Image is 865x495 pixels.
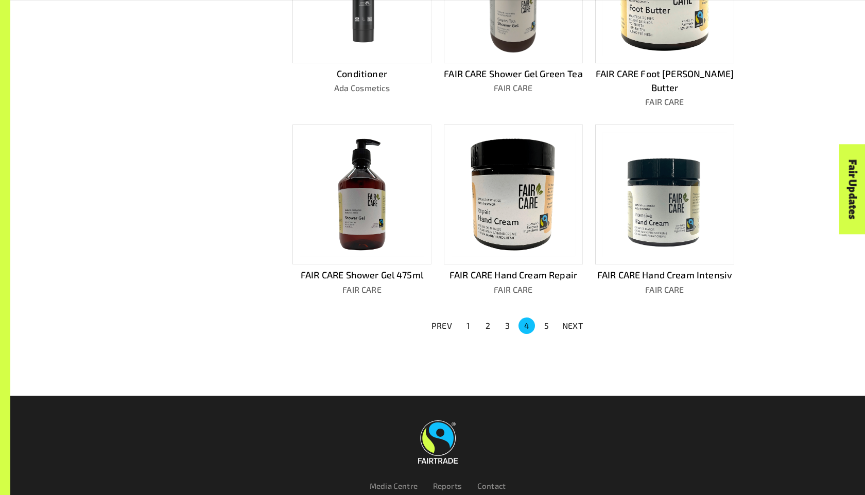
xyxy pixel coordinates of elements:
button: Go to page 5 [538,317,555,334]
p: NEXT [562,320,583,332]
nav: pagination navigation [425,316,589,335]
button: Go to page 2 [479,317,496,334]
p: FAIR CARE Hand Cream Repair [444,268,583,282]
button: Go to page 1 [460,317,476,334]
p: FAIR CARE Hand Cream Intensiv [595,268,734,282]
p: PREV [431,320,452,332]
a: FAIR CARE Shower Gel 475mlFAIR CARE [292,125,431,296]
p: FAIR CARE Shower Gel Green Tea [444,67,583,81]
a: Contact [477,481,506,490]
a: FAIR CARE Hand Cream IntensivFAIR CARE [595,125,734,296]
button: PREV [425,316,458,335]
img: Fairtrade Australia New Zealand logo [418,420,458,464]
a: FAIR CARE Hand Cream RepairFAIR CARE [444,125,583,296]
p: FAIR CARE Shower Gel 475ml [292,268,431,282]
p: Conditioner [292,67,431,81]
p: FAIR CARE Foot [PERSON_NAME] Butter [595,67,734,95]
button: page 4 [518,317,535,334]
a: Reports [433,481,462,490]
button: Go to page 3 [499,317,515,334]
p: FAIR CARE [292,284,431,296]
p: FAIR CARE [595,284,734,296]
button: NEXT [556,316,589,335]
p: Ada Cosmetics [292,82,431,94]
a: Media Centre [370,481,418,490]
p: FAIR CARE [444,284,583,296]
p: FAIR CARE [444,82,583,94]
p: FAIR CARE [595,96,734,108]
